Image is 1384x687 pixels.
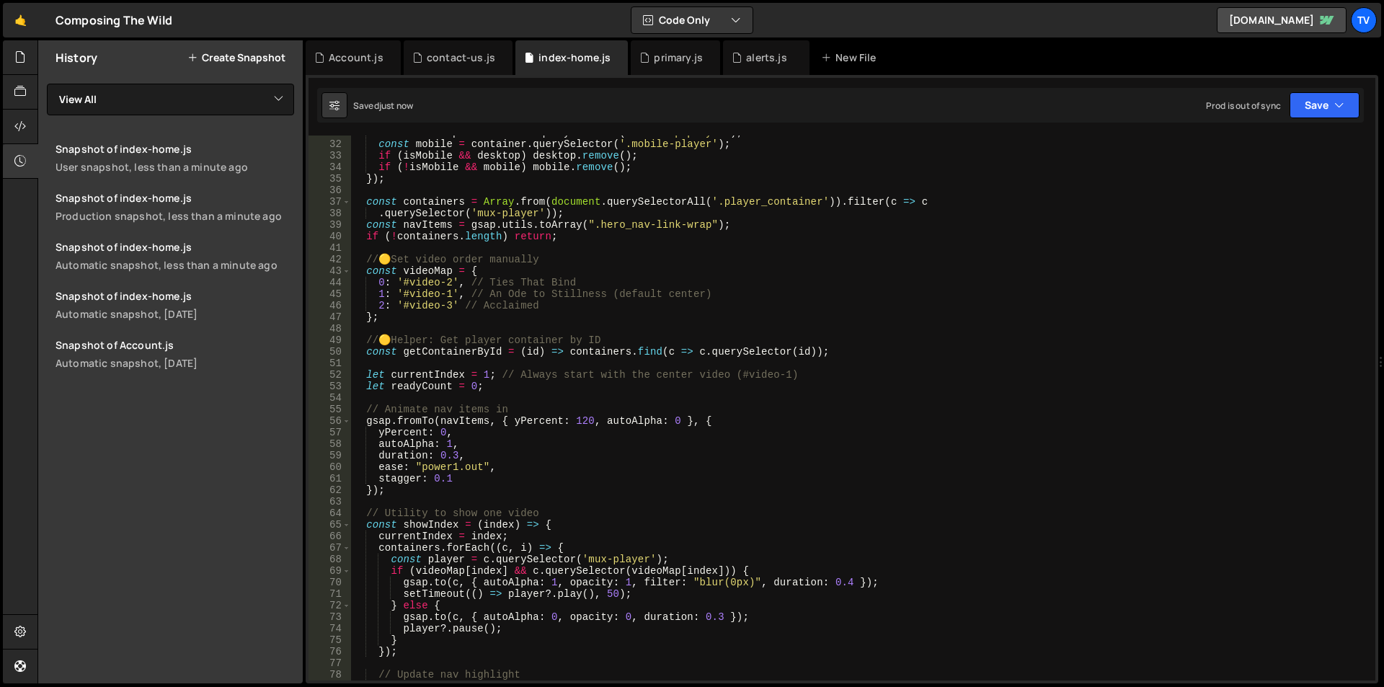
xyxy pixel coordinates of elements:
div: 36 [309,185,351,196]
button: Create Snapshot [187,52,285,63]
div: 55 [309,404,351,415]
div: 35 [309,173,351,185]
div: 76 [309,646,351,657]
div: Saved [353,99,413,112]
a: [DOMAIN_NAME] [1217,7,1347,33]
div: 40 [309,231,351,242]
div: 74 [309,623,351,634]
div: Automatic snapshot, less than a minute ago [56,258,294,272]
div: 50 [309,346,351,358]
div: 49 [309,334,351,346]
div: 77 [309,657,351,669]
div: 62 [309,484,351,496]
div: 66 [309,531,351,542]
a: 🤙 [3,3,38,37]
div: 69 [309,565,351,577]
div: 60 [309,461,351,473]
div: 39 [309,219,351,231]
div: 54 [309,392,351,404]
div: just now [379,99,413,112]
div: 70 [309,577,351,588]
div: Snapshot of index-home.js [56,191,294,205]
div: 64 [309,508,351,519]
div: 53 [309,381,351,392]
div: 33 [309,150,351,161]
div: User snapshot, less than a minute ago [56,160,294,174]
div: 52 [309,369,351,381]
div: Snapshot of index-home.js [56,289,294,303]
div: 37 [309,196,351,208]
button: Save [1290,92,1359,118]
div: 73 [309,611,351,623]
div: index-home.js [538,50,611,65]
div: Production snapshot, less than a minute ago [56,209,294,223]
div: 48 [309,323,351,334]
div: 58 [309,438,351,450]
div: alerts.js [746,50,786,65]
div: 57 [309,427,351,438]
div: 44 [309,277,351,288]
div: 72 [309,600,351,611]
div: 46 [309,300,351,311]
div: 42 [309,254,351,265]
div: contact-us.js [427,50,495,65]
div: 68 [309,554,351,565]
h2: History [56,50,97,66]
a: Snapshot of index-home.jsUser snapshot, less than a minute ago [47,133,303,182]
div: 38 [309,208,351,219]
a: Snapshot of index-home.jsAutomatic snapshot, less than a minute ago [47,231,303,280]
div: Snapshot of Account.js [56,338,294,352]
div: 43 [309,265,351,277]
div: 51 [309,358,351,369]
div: 67 [309,542,351,554]
div: 61 [309,473,351,484]
div: 78 [309,669,351,681]
div: New File [821,50,882,65]
div: 47 [309,311,351,323]
div: 59 [309,450,351,461]
div: Snapshot of index-home.js [56,142,294,156]
div: Automatic snapshot, [DATE] [56,356,294,370]
a: TV [1351,7,1377,33]
button: Code Only [631,7,753,33]
div: 34 [309,161,351,173]
div: 32 [309,138,351,150]
div: 65 [309,519,351,531]
div: 56 [309,415,351,427]
div: 41 [309,242,351,254]
div: Composing The Wild [56,12,172,29]
div: Automatic snapshot, [DATE] [56,307,294,321]
div: 75 [309,634,351,646]
div: Snapshot of index-home.js [56,240,294,254]
div: 71 [309,588,351,600]
a: Snapshot of index-home.js Automatic snapshot, [DATE] [47,280,303,329]
div: 63 [309,496,351,508]
div: Account.js [329,50,383,65]
div: 45 [309,288,351,300]
div: Prod is out of sync [1206,99,1281,112]
a: Snapshot of index-home.jsProduction snapshot, less than a minute ago [47,182,303,231]
div: primary.js [654,50,703,65]
a: Snapshot of Account.js Automatic snapshot, [DATE] [47,329,303,378]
